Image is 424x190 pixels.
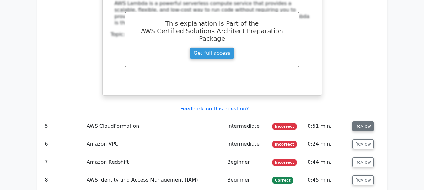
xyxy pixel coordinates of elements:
button: Review [352,175,374,185]
button: Review [352,139,374,149]
td: 6 [42,135,84,153]
td: 0:44 min. [305,153,350,171]
td: Beginner [225,171,270,189]
td: Beginner [225,153,270,171]
td: 0:24 min. [305,135,350,153]
span: Correct [272,177,293,183]
td: Intermediate [225,135,270,153]
td: Amazon Redshift [84,153,225,171]
td: AWS Identity and Access Management (IAM) [84,171,225,189]
div: AWS Lambda is a powerful serverless compute service that provides a scalable, flexible, and low-c... [115,0,310,26]
td: Intermediate [225,117,270,135]
span: Incorrect [272,123,297,130]
div: Topic: [111,31,314,38]
td: 7 [42,153,84,171]
td: 8 [42,171,84,189]
span: Incorrect [272,159,297,166]
td: Amazon VPC [84,135,225,153]
a: Feedback on this question? [180,106,249,112]
td: AWS CloudFormation [84,117,225,135]
button: Review [352,121,374,131]
a: Get full access [190,47,234,59]
button: Review [352,157,374,167]
td: 5 [42,117,84,135]
td: 0:51 min. [305,117,350,135]
td: 0:45 min. [305,171,350,189]
span: Incorrect [272,141,297,147]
